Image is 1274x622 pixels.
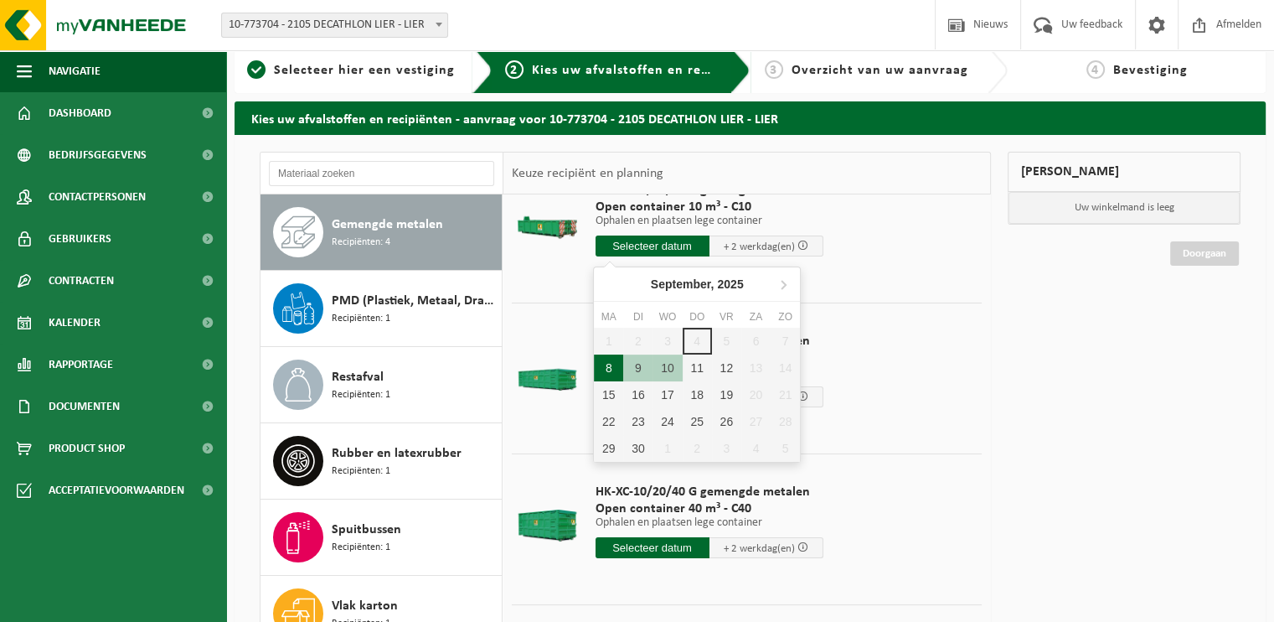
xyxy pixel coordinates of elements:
[260,423,503,500] button: Rubber en latexrubber Recipiënten: 1
[623,308,652,325] div: di
[222,13,447,37] span: 10-773704 - 2105 DECATHLON LIER - LIER
[683,355,712,381] div: 11
[49,218,111,260] span: Gebruikers
[49,92,111,134] span: Dashboard
[532,64,762,77] span: Kies uw afvalstoffen en recipiënten
[1086,60,1105,79] span: 4
[596,236,709,257] input: Selecteer datum
[332,387,390,403] span: Recipiënten: 1
[712,355,741,381] div: 12
[332,443,462,464] span: Rubber en latexrubber
[49,428,125,469] span: Product Shop
[594,308,623,325] div: ma
[49,386,120,428] span: Documenten
[243,60,459,80] a: 1Selecteer hier een vestiging
[49,469,184,511] span: Acceptatievoorwaarden
[683,381,712,408] div: 18
[741,308,771,325] div: za
[771,308,800,325] div: zo
[623,435,652,462] div: 30
[594,381,623,408] div: 15
[594,355,623,381] div: 8
[652,381,682,408] div: 17
[623,355,652,381] div: 9
[623,381,652,408] div: 16
[260,271,503,347] button: PMD (Plastiek, Metaal, Drankkartons) (bedrijven) Recipiënten: 1
[765,60,783,79] span: 3
[332,367,384,387] span: Restafval
[644,271,750,298] div: September,
[652,408,682,435] div: 24
[1170,241,1239,266] a: Doorgaan
[221,13,448,38] span: 10-773704 - 2105 DECATHLON LIER - LIER
[594,435,623,462] div: 29
[332,235,390,251] span: Recipiënten: 4
[683,435,712,462] div: 2
[332,311,390,327] span: Recipiënten: 1
[332,540,390,556] span: Recipiënten: 1
[596,537,709,558] input: Selecteer datum
[717,278,743,290] i: 2025
[594,408,623,435] div: 22
[792,64,968,77] span: Overzicht van uw aanvraag
[49,302,101,344] span: Kalender
[49,260,114,302] span: Contracten
[1008,152,1240,192] div: [PERSON_NAME]
[683,408,712,435] div: 25
[269,161,494,186] input: Materiaal zoeken
[235,101,1266,134] h2: Kies uw afvalstoffen en recipiënten - aanvraag voor 10-773704 - 2105 DECATHLON LIER - LIER
[332,464,390,479] span: Recipiënten: 1
[260,194,503,271] button: Gemengde metalen Recipiënten: 4
[247,60,266,79] span: 1
[596,215,823,227] p: Ophalen en plaatsen lege container
[260,500,503,576] button: Spuitbussen Recipiënten: 1
[332,215,443,235] span: Gemengde metalen
[683,308,712,325] div: do
[274,64,455,77] span: Selecteer hier een vestiging
[332,520,401,540] span: Spuitbussen
[652,308,682,325] div: wo
[652,435,682,462] div: 1
[623,408,652,435] div: 23
[332,596,398,616] span: Vlak karton
[49,134,147,176] span: Bedrijfsgegevens
[596,517,823,529] p: Ophalen en plaatsen lege container
[332,291,498,311] span: PMD (Plastiek, Metaal, Drankkartons) (bedrijven)
[260,347,503,423] button: Restafval Recipiënten: 1
[1113,64,1188,77] span: Bevestiging
[503,153,671,194] div: Keuze recipiënt en planning
[49,344,113,386] span: Rapportage
[505,60,524,79] span: 2
[724,241,795,252] span: + 2 werkdag(en)
[712,408,741,435] div: 26
[712,308,741,325] div: vr
[1008,192,1240,224] p: Uw winkelmand is leeg
[49,176,146,218] span: Contactpersonen
[596,199,823,215] span: Open container 10 m³ - C10
[652,355,682,381] div: 10
[712,435,741,462] div: 3
[712,381,741,408] div: 19
[596,500,823,517] span: Open container 40 m³ - C40
[49,50,101,92] span: Navigatie
[596,484,823,500] span: HK-XC-10/20/40 G gemengde metalen
[724,543,795,554] span: + 2 werkdag(en)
